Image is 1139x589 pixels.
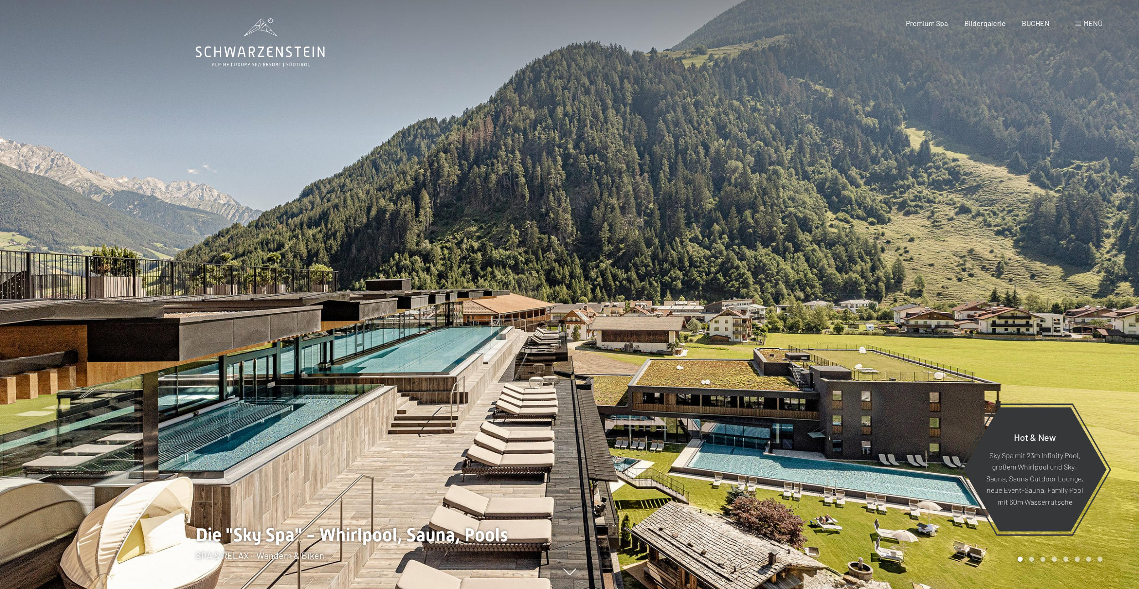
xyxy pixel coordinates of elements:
[1097,557,1103,562] div: Carousel Page 8
[1086,557,1091,562] div: Carousel Page 7
[1018,557,1023,562] div: Carousel Page 1 (Current Slide)
[985,449,1084,507] p: Sky Spa mit 23m Infinity Pool, großem Whirlpool und Sky-Sauna, Sauna Outdoor Lounge, neue Event-S...
[1022,19,1050,27] a: BUCHEN
[1063,557,1068,562] div: Carousel Page 5
[964,19,1006,27] a: Bildergalerie
[482,316,557,325] span: Einwilligung Marketing*
[906,19,948,27] a: Premium Spa
[1040,557,1045,562] div: Carousel Page 3
[1014,431,1056,442] span: Hot & New
[1052,557,1057,562] div: Carousel Page 4
[1014,557,1103,562] div: Carousel Pagination
[1075,557,1080,562] div: Carousel Page 6
[962,407,1107,532] a: Hot & New Sky Spa mit 23m Infinity Pool, großem Whirlpool und Sky-Sauna, Sauna Outdoor Lounge, ne...
[1083,19,1103,27] span: Menü
[1029,557,1034,562] div: Carousel Page 2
